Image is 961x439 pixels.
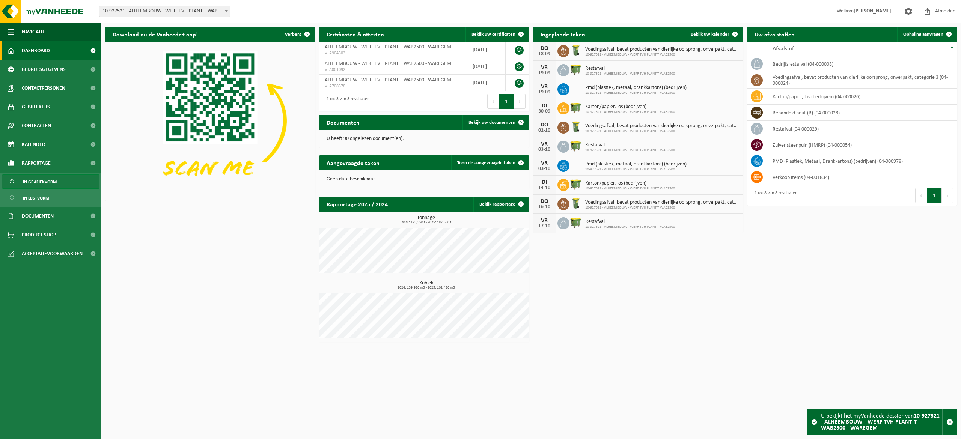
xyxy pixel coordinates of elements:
[537,185,552,191] div: 14-10
[585,53,740,57] span: 10-927521 - ALHEEMBOUW - WERF TVH PLANT T WAB2500
[537,71,552,76] div: 19-09
[767,137,957,153] td: zuiver steenpuin (HMRP) (04-000054)
[2,191,99,205] a: In lijstvorm
[473,197,529,212] a: Bekijk rapportage
[569,101,582,114] img: WB-1100-HPE-GN-50
[533,27,593,41] h2: Ingeplande taken
[537,90,552,95] div: 19-09
[897,27,956,42] a: Ophaling aanvragen
[451,155,529,170] a: Toon de aangevraagde taken
[773,46,794,52] span: Afvalstof
[22,154,51,173] span: Rapportage
[323,286,529,290] span: 2024: 139,980 m3 - 2025: 102,480 m3
[569,197,582,210] img: WB-0140-HPE-GN-50
[325,83,461,89] span: VLA708578
[537,218,552,224] div: VR
[821,413,940,431] strong: 10-927521 - ALHEEMBOUW - WERF TVH PLANT T WAB2500 - WAREGEM
[327,177,522,182] p: Geen data beschikbaar.
[323,281,529,290] h3: Kubiek
[22,244,83,263] span: Acceptatievoorwaarden
[585,186,675,191] span: 10-927521 - ALHEEMBOUW - WERF TVH PLANT T WAB2500
[327,136,522,141] p: U heeft 90 ongelezen document(en).
[22,116,51,135] span: Contracten
[23,191,49,205] span: In lijstvorm
[585,91,687,95] span: 10-927521 - ALHEEMBOUW - WERF TVH PLANT T WAB2500
[2,174,99,189] a: In grafiekvorm
[537,109,552,114] div: 30-09
[323,221,529,224] span: 2024: 125,550 t - 2025: 182,550 t
[462,115,529,130] a: Bekijk uw documenten
[585,142,675,148] span: Restafval
[569,63,582,76] img: WB-1100-HPE-GN-51
[22,79,65,98] span: Contactpersonen
[105,42,315,199] img: Download de VHEPlus App
[537,204,552,210] div: 16-10
[585,219,675,225] span: Restafval
[569,120,582,133] img: WB-0140-HPE-GN-50
[903,32,943,37] span: Ophaling aanvragen
[514,94,526,109] button: Next
[767,153,957,169] td: PMD (Plastiek, Metaal, Drankkartons) (bedrijven) (04-000978)
[685,27,743,42] a: Bekijk uw kalender
[585,161,687,167] span: Pmd (plastiek, metaal, drankkartons) (bedrijven)
[585,225,675,229] span: 10-927521 - ALHEEMBOUW - WERF TVH PLANT T WAB2500
[585,206,740,210] span: 10-927521 - ALHEEMBOUW - WERF TVH PLANT T WAB2500
[22,135,45,154] span: Kalender
[467,58,506,75] td: [DATE]
[767,72,957,89] td: voedingsafval, bevat producten van dierlijke oorsprong, onverpakt, categorie 3 (04-000024)
[537,141,552,147] div: VR
[537,160,552,166] div: VR
[471,32,515,37] span: Bekijk uw certificaten
[767,121,957,137] td: restafval (04-000029)
[585,200,740,206] span: Voedingsafval, bevat producten van dierlijke oorsprong, onverpakt, categorie 3
[585,148,675,153] span: 10-927521 - ALHEEMBOUW - WERF TVH PLANT T WAB2500
[325,50,461,56] span: VLA904303
[585,129,740,134] span: 10-927521 - ALHEEMBOUW - WERF TVH PLANT T WAB2500
[585,66,675,72] span: Restafval
[279,27,315,42] button: Verberg
[537,179,552,185] div: DI
[22,23,45,41] span: Navigatie
[325,44,451,50] span: ALHEEMBOUW - WERF TVH PLANT T WAB2500 - WAREGEM
[457,161,515,165] span: Toon de aangevraagde taken
[569,140,582,152] img: WB-1100-HPE-GN-51
[323,215,529,224] h3: Tonnage
[537,51,552,57] div: 18-09
[691,32,729,37] span: Bekijk uw kalender
[22,60,66,79] span: Bedrijfsgegevens
[465,27,529,42] a: Bekijk uw certificaten
[105,27,205,41] h2: Download nu de Vanheede+ app!
[751,187,797,204] div: 1 tot 8 van 8 resultaten
[942,188,953,203] button: Next
[767,89,957,105] td: karton/papier, los (bedrijven) (04-000026)
[569,216,582,229] img: WB-1100-HPE-GN-51
[537,128,552,133] div: 02-10
[319,155,387,170] h2: Aangevraagde taken
[821,409,942,435] div: U bekijkt het myVanheede dossier van
[927,188,942,203] button: 1
[22,207,54,226] span: Documenten
[487,94,499,109] button: Previous
[319,27,392,41] h2: Certificaten & attesten
[319,115,367,129] h2: Documenten
[767,56,957,72] td: bedrijfsrestafval (04-000008)
[99,6,230,17] span: 10-927521 - ALHEEMBOUW - WERF TVH PLANT T WAB2500 - WAREGEM
[325,77,451,83] span: ALHEEMBOUW - WERF TVH PLANT T WAB2500 - WAREGEM
[569,44,582,57] img: WB-0140-HPE-GN-50
[915,188,927,203] button: Previous
[468,120,515,125] span: Bekijk uw documenten
[99,6,230,17] span: 10-927521 - ALHEEMBOUW - WERF TVH PLANT T WAB2500 - WAREGEM
[537,224,552,229] div: 17-10
[585,123,740,129] span: Voedingsafval, bevat producten van dierlijke oorsprong, onverpakt, categorie 3
[585,180,675,186] span: Karton/papier, los (bedrijven)
[499,94,514,109] button: 1
[323,93,369,110] div: 1 tot 3 van 3 resultaten
[537,122,552,128] div: DO
[747,27,802,41] h2: Uw afvalstoffen
[325,61,451,66] span: ALHEEMBOUW - WERF TVH PLANT T WAB2500 - WAREGEM
[22,41,50,60] span: Dashboard
[585,167,687,172] span: 10-927521 - ALHEEMBOUW - WERF TVH PLANT T WAB2500
[467,42,506,58] td: [DATE]
[767,169,957,185] td: verkoop items (04-001834)
[22,226,56,244] span: Product Shop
